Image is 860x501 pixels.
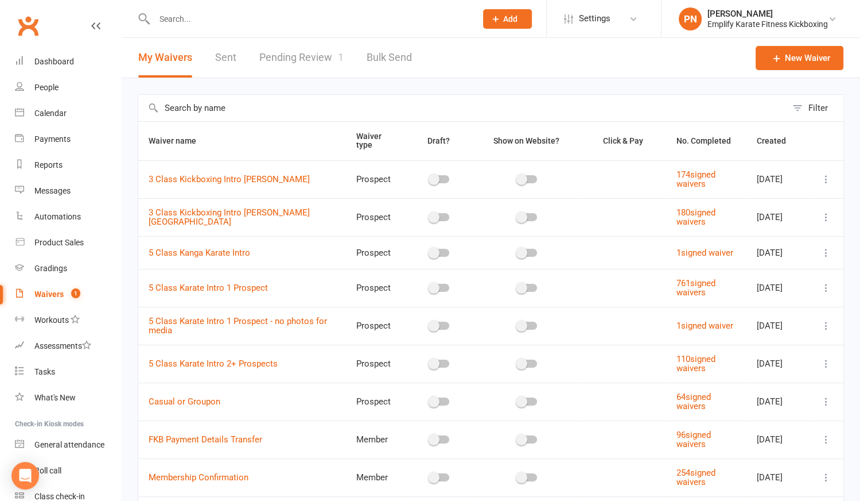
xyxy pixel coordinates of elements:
td: [DATE] [746,307,809,345]
td: [DATE] [746,421,809,458]
a: Roll call [15,458,121,484]
div: Tasks [34,367,55,376]
span: Waiver name [149,136,209,145]
a: 1signed waiver [676,248,733,258]
span: 1 [71,288,80,298]
div: Filter [808,101,828,115]
a: Reports [15,152,121,178]
a: FKB Payment Details Transfer [149,434,262,445]
div: Messages [34,186,71,195]
div: Workouts [34,315,69,325]
a: Dashboard [15,49,121,75]
div: Roll call [34,466,61,475]
input: Search by name [138,95,787,121]
td: [DATE] [746,458,809,496]
a: Gradings [15,256,121,282]
a: Product Sales [15,230,121,256]
div: Open Intercom Messenger [11,462,39,490]
a: Messages [15,178,121,204]
input: Search... [151,11,468,27]
div: PN [679,7,702,30]
a: 96signed waivers [676,430,711,450]
div: Automations [34,212,81,221]
span: Click & Pay [603,136,643,145]
div: Calendar [34,109,67,118]
a: Pending Review1 [259,38,344,78]
td: Member [346,458,407,496]
a: 3 Class Kickboxing Intro [PERSON_NAME][GEOGRAPHIC_DATA] [149,207,310,228]
td: [DATE] [746,345,809,383]
td: Prospect [346,236,407,269]
a: Tasks [15,359,121,385]
a: 180signed waivers [676,207,715,228]
div: Class check-in [34,492,85,501]
div: Dashboard [34,57,74,66]
a: 5 Class Karate Intro 2+ Prospects [149,359,278,369]
a: 5 Class Karate Intro 1 Prospect [149,283,268,293]
button: My Waivers [138,38,192,78]
a: Membership Confirmation [149,472,248,483]
span: Settings [579,6,610,32]
button: Draft? [417,134,462,148]
a: 254signed waivers [676,468,715,488]
div: People [34,83,59,92]
button: Add [483,9,532,29]
a: Assessments [15,333,121,359]
button: Filter [787,95,843,121]
button: Click & Pay [593,134,656,148]
button: Show on Website? [483,134,572,148]
div: Waivers [34,290,64,299]
a: 1signed waiver [676,321,733,331]
div: What's New [34,393,76,402]
div: Emplify Karate Fitness Kickboxing [707,19,828,29]
td: Prospect [346,345,407,383]
a: Calendar [15,101,121,126]
a: Automations [15,204,121,230]
button: Created [757,134,799,148]
a: Casual or Groupon [149,396,220,407]
a: What's New [15,385,121,411]
a: Bulk Send [367,38,412,78]
td: [DATE] [746,236,809,269]
th: No. Completed [666,122,746,160]
th: Waiver type [346,122,407,160]
td: [DATE] [746,383,809,421]
a: Waivers 1 [15,282,121,307]
td: Prospect [346,383,407,421]
a: Workouts [15,307,121,333]
a: 3 Class Kickboxing Intro [PERSON_NAME] [149,174,310,184]
span: Show on Website? [493,136,559,145]
td: [DATE] [746,198,809,236]
td: [DATE] [746,269,809,307]
span: 1 [338,51,344,63]
div: General attendance [34,440,104,449]
a: General attendance kiosk mode [15,432,121,458]
div: Gradings [34,264,67,273]
span: Created [757,136,799,145]
a: Payments [15,126,121,152]
div: Reports [34,160,63,169]
a: 110signed waivers [676,354,715,374]
a: New Waiver [756,46,843,70]
a: 5 Class Karate Intro 1 Prospect - no photos for media [149,316,327,336]
td: Prospect [346,160,407,198]
td: Prospect [346,198,407,236]
div: Product Sales [34,238,84,247]
a: 174signed waivers [676,169,715,190]
td: Prospect [346,307,407,345]
a: Sent [215,38,236,78]
span: Add [503,14,517,24]
a: Clubworx [14,11,42,40]
td: Member [346,421,407,458]
a: 5 Class Kanga Karate Intro [149,248,250,258]
td: Prospect [346,269,407,307]
a: 64signed waivers [676,392,711,412]
div: Payments [34,134,71,144]
div: [PERSON_NAME] [707,9,828,19]
a: People [15,75,121,101]
div: Assessments [34,341,91,350]
a: 761signed waivers [676,278,715,298]
button: Waiver name [149,134,209,148]
td: [DATE] [746,160,809,198]
span: Draft? [427,136,450,145]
